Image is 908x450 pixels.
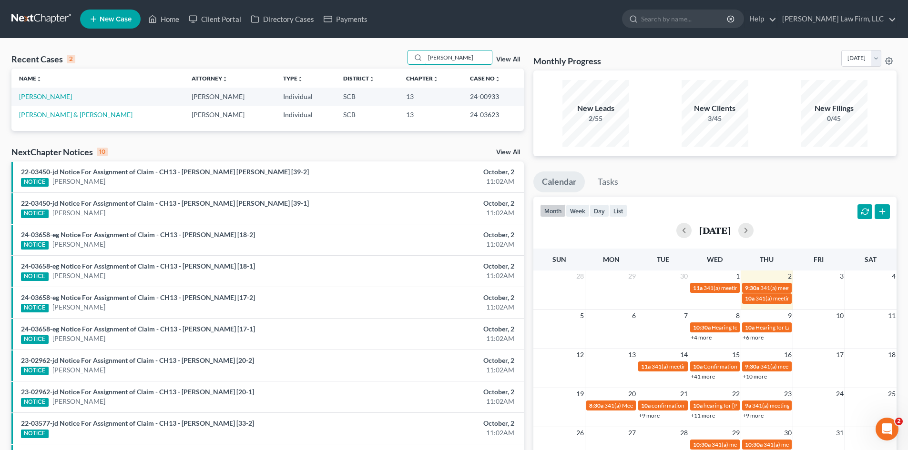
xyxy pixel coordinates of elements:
a: +10 more [743,373,767,380]
span: 4 [891,270,897,282]
td: [PERSON_NAME] [184,106,275,123]
button: month [540,204,566,217]
a: 24-03658-eg Notice For Assignment of Claim - CH13 - [PERSON_NAME] [17-2] [21,293,255,301]
span: 10:30a [745,441,763,448]
span: 3 [839,270,845,282]
a: Home [143,10,184,28]
div: New Filings [801,103,867,114]
span: 6 [631,310,637,321]
div: 11:02AM [356,365,514,375]
a: [PERSON_NAME] [52,208,105,218]
a: +9 more [743,412,764,419]
div: NOTICE [21,367,49,375]
td: Individual [275,88,336,105]
div: 2 [67,55,75,63]
div: Recent Cases [11,53,75,65]
span: 12 [575,349,585,360]
td: 24-03623 [462,106,524,123]
div: 11:02AM [356,334,514,343]
a: +6 more [743,334,764,341]
a: Help [745,10,776,28]
span: 25 [887,388,897,400]
input: Search by name... [641,10,728,28]
span: 8 [735,310,741,321]
div: NOTICE [21,178,49,187]
span: 20 [627,388,637,400]
button: week [566,204,590,217]
div: NOTICE [21,398,49,407]
i: unfold_more [369,76,375,82]
span: New Case [100,16,132,23]
span: Hearing for [PERSON_NAME] & [PERSON_NAME] [712,324,837,331]
span: 29 [731,427,741,439]
span: 341(a) meeting for [PERSON_NAME] [712,441,804,448]
div: October, 2 [356,199,514,208]
span: 26 [575,427,585,439]
span: Fri [814,255,824,263]
i: unfold_more [36,76,42,82]
a: [PERSON_NAME] & [PERSON_NAME] [19,110,133,119]
span: 5 [579,310,585,321]
div: 11:02AM [356,271,514,280]
a: 23-02962-jd Notice For Assignment of Claim - CH13 - [PERSON_NAME] [20-2] [21,356,254,364]
span: 341(a) meeting for [PERSON_NAME] [752,402,844,409]
span: 27 [627,427,637,439]
div: October, 2 [356,356,514,365]
span: 341(a) meeting for [PERSON_NAME] & [PERSON_NAME] [652,363,794,370]
div: 11:02AM [356,428,514,438]
a: [PERSON_NAME] [52,177,105,186]
a: Districtunfold_more [343,75,375,82]
span: 10a [693,363,703,370]
div: 11:02AM [356,240,514,249]
i: unfold_more [222,76,228,82]
span: 9:30a [745,284,759,291]
span: 13 [627,349,637,360]
td: SCB [336,88,398,105]
span: 19 [575,388,585,400]
span: Hearing for La [PERSON_NAME] [755,324,837,331]
a: [PERSON_NAME] [19,92,72,100]
a: Payments [319,10,372,28]
span: 10a [745,324,755,331]
h3: Monthly Progress [533,55,601,67]
div: New Leads [562,103,629,114]
span: 11 [887,310,897,321]
a: 24-03658-eg Notice For Assignment of Claim - CH13 - [PERSON_NAME] [18-1] [21,262,255,270]
span: 11a [693,284,703,291]
div: 11:02AM [356,397,514,406]
span: 10a [641,402,651,409]
i: unfold_more [297,76,303,82]
span: 341(a) meeting for [PERSON_NAME] [755,295,847,302]
span: Thu [760,255,774,263]
td: [PERSON_NAME] [184,88,275,105]
span: 10:30a [693,324,711,331]
span: 1 [735,270,741,282]
a: +41 more [691,373,715,380]
div: 2/55 [562,114,629,123]
div: October, 2 [356,230,514,240]
span: 10a [693,402,703,409]
a: +9 more [639,412,660,419]
span: 15 [731,349,741,360]
span: 2 [895,418,903,425]
div: 3/45 [682,114,748,123]
a: View All [496,149,520,156]
div: October, 2 [356,167,514,177]
a: Attorneyunfold_more [192,75,228,82]
span: 2 [787,270,793,282]
div: 0/45 [801,114,867,123]
a: 22-03450-jd Notice For Assignment of Claim - CH13 - [PERSON_NAME] [PERSON_NAME] [39-1] [21,199,309,207]
button: list [609,204,627,217]
a: 23-02962-jd Notice For Assignment of Claim - CH13 - [PERSON_NAME] [20-1] [21,388,254,396]
iframe: Intercom live chat [876,418,898,440]
span: 23 [783,388,793,400]
div: NOTICE [21,335,49,344]
i: unfold_more [433,76,439,82]
a: [PERSON_NAME] Law Firm, LLC [777,10,896,28]
span: 17 [835,349,845,360]
a: Typeunfold_more [283,75,303,82]
span: 30 [783,427,793,439]
td: 13 [398,88,462,105]
a: [PERSON_NAME] [52,240,105,249]
span: 10 [835,310,845,321]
